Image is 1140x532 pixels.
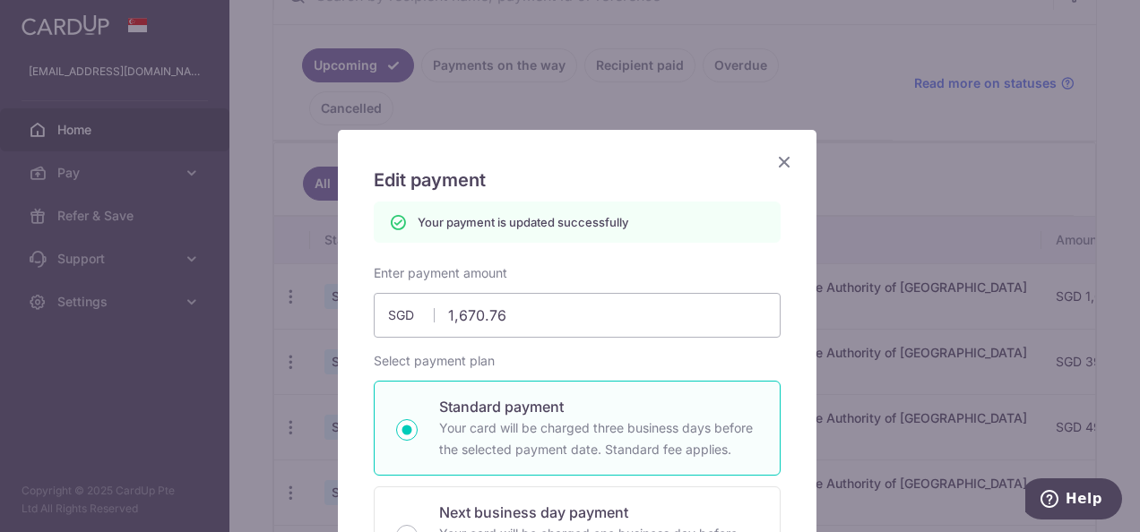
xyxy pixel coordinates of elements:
[374,352,495,370] label: Select payment plan
[439,396,758,417] p: Standard payment
[374,166,781,194] h5: Edit payment
[773,151,795,173] button: Close
[1025,478,1122,523] iframe: Opens a widget where you can find more information
[439,502,758,523] p: Next business day payment
[374,264,507,282] label: Enter payment amount
[439,417,758,460] p: Your card will be charged three business days before the selected payment date. Standard fee appl...
[418,213,628,231] p: Your payment is updated successfully
[388,306,435,324] span: SGD
[374,293,781,338] input: 0.00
